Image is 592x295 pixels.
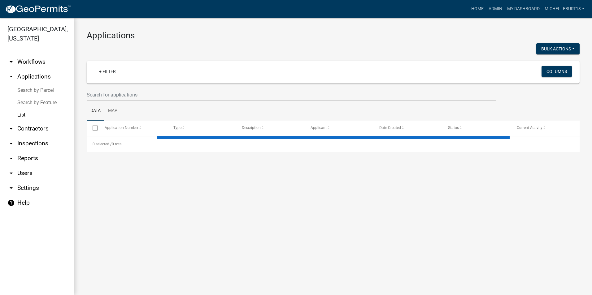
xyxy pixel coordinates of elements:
i: arrow_drop_down [7,58,15,66]
span: Applicant [311,126,327,130]
i: arrow_drop_down [7,184,15,192]
a: Admin [486,3,505,15]
i: arrow_drop_down [7,140,15,147]
datatable-header-cell: Application Number [98,121,167,135]
span: Status [448,126,459,130]
span: Application Number [105,126,138,130]
i: arrow_drop_down [7,125,15,132]
a: michelleburt13 [542,3,587,15]
datatable-header-cell: Status [442,121,511,135]
i: arrow_drop_up [7,73,15,80]
button: Columns [542,66,572,77]
a: Data [87,101,104,121]
span: Type [173,126,181,130]
div: 0 total [87,136,580,152]
datatable-header-cell: Select [87,121,98,135]
span: Current Activity [517,126,542,130]
datatable-header-cell: Type [167,121,236,135]
a: Home [469,3,486,15]
input: Search for applications [87,88,496,101]
span: 0 selected / [93,142,112,146]
span: Date Created [379,126,401,130]
a: + Filter [94,66,121,77]
datatable-header-cell: Description [236,121,305,135]
h3: Applications [87,30,580,41]
button: Bulk Actions [536,43,580,54]
span: Description [242,126,261,130]
i: arrow_drop_down [7,155,15,162]
i: arrow_drop_down [7,169,15,177]
datatable-header-cell: Date Created [373,121,442,135]
datatable-header-cell: Current Activity [511,121,580,135]
datatable-header-cell: Applicant [305,121,373,135]
a: Map [104,101,121,121]
i: help [7,199,15,207]
a: My Dashboard [505,3,542,15]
